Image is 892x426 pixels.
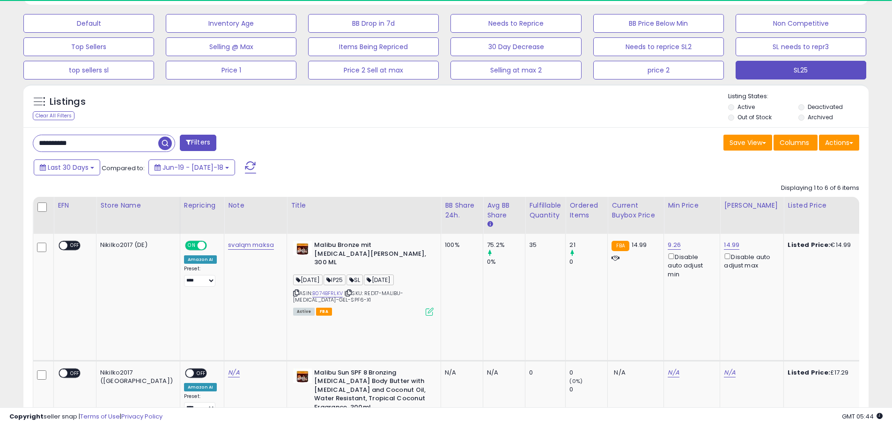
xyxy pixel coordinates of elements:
div: £17.29 [788,368,865,377]
div: N/A [445,368,476,377]
h5: Listings [50,95,86,108]
div: Repricing [184,201,220,210]
button: Save View [723,135,772,151]
span: FBA [316,308,332,316]
button: price 2 [593,61,724,79]
b: Listed Price: [788,368,830,377]
span: All listings currently available for purchase on Amazon [293,308,315,316]
button: BB Drop in 7d [308,14,439,33]
b: Listed Price: [788,240,830,249]
div: 0 [569,368,607,377]
div: Nikilko2017 ([GEOGRAPHIC_DATA]) [100,368,173,385]
label: Archived [808,113,833,121]
div: 35 [529,241,558,249]
div: Avg BB Share [487,201,521,220]
div: [PERSON_NAME] [724,201,780,210]
div: Current Buybox Price [612,201,660,220]
div: Amazon AI [184,255,217,264]
div: Disable auto adjust max [724,252,776,270]
small: FBA [612,241,629,251]
span: N/A [614,368,625,377]
button: Default [23,14,154,33]
button: top sellers sl [23,61,154,79]
button: Actions [819,135,859,151]
button: Needs to Reprice [450,14,581,33]
span: SL [346,274,363,285]
label: Active [737,103,755,111]
a: N/A [668,368,679,377]
div: Preset: [184,393,217,414]
a: N/A [228,368,239,377]
label: Out of Stock [737,113,772,121]
a: Terms of Use [80,412,120,421]
button: Needs to reprice SL2 [593,37,724,56]
div: seller snap | | [9,412,162,421]
a: Privacy Policy [121,412,162,421]
span: | SKU: RED17-MALIBU-[MEDICAL_DATA]-GEL-SPF6-X1 [293,289,403,303]
button: Top Sellers [23,37,154,56]
div: 75.2% [487,241,525,249]
span: Last 30 Days [48,163,88,172]
a: svalqm maksa [228,240,274,250]
div: Clear All Filters [33,111,74,120]
span: Compared to: [102,164,145,173]
strong: Copyright [9,412,44,421]
a: 9.26 [668,240,681,250]
small: Avg BB Share. [487,220,493,229]
div: Note [228,201,283,210]
button: Filters [180,135,216,151]
span: OFF [67,369,82,377]
img: 414nhdFO7iL._SL40_.jpg [293,241,312,255]
span: Jun-19 - [DATE]-18 [162,163,223,172]
button: SL25 [736,61,866,79]
div: 0 [569,385,607,394]
div: 0 [529,368,558,377]
span: OFF [67,242,82,250]
button: Non Competitive [736,14,866,33]
div: Title [291,201,437,210]
div: ASIN: [293,241,434,315]
span: [DATE] [364,274,393,285]
div: BB Share 24h. [445,201,479,220]
button: Columns [774,135,818,151]
button: SL needs to repr3 [736,37,866,56]
div: Fulfillable Quantity [529,201,561,220]
div: Preset: [184,266,217,287]
span: Columns [780,138,809,147]
p: Listing States: [728,92,869,101]
img: 414nhdFO7iL._SL40_.jpg [293,368,312,383]
button: Price 2 Sell at max [308,61,439,79]
button: Selling at max 2 [450,61,581,79]
div: Min Price [668,201,716,210]
label: Deactivated [808,103,843,111]
span: ON [186,242,198,250]
div: Disable auto adjust min [668,252,713,279]
div: 21 [569,241,607,249]
a: 14.99 [724,240,739,250]
b: Malibu Sun SPF 8 Bronzing [MEDICAL_DATA] Body Butter with [MEDICAL_DATA] and Coconut Oil, Water R... [314,368,428,414]
span: OFF [194,369,209,377]
span: [DATE] [293,274,323,285]
div: €14.99 [788,241,865,249]
button: Inventory Age [166,14,296,33]
div: 100% [445,241,476,249]
button: Last 30 Days [34,159,100,175]
small: (0%) [569,377,582,385]
span: IP25 [324,274,346,285]
button: Price 1 [166,61,296,79]
button: Selling @ Max [166,37,296,56]
b: Malibu Bronze mit [MEDICAL_DATA][PERSON_NAME], 300 ML [314,241,428,269]
div: EFN [58,201,92,210]
button: 30 Day Decrease [450,37,581,56]
button: Items Being Repriced [308,37,439,56]
div: Store Name [100,201,176,210]
div: 0% [487,258,525,266]
div: Displaying 1 to 6 of 6 items [781,184,859,193]
button: Jun-19 - [DATE]-18 [148,159,235,175]
div: 0 [569,258,607,266]
div: Listed Price [788,201,869,210]
div: Ordered Items [569,201,604,220]
div: N/A [487,368,518,377]
a: N/A [724,368,735,377]
span: 2025-08-18 05:44 GMT [842,412,883,421]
